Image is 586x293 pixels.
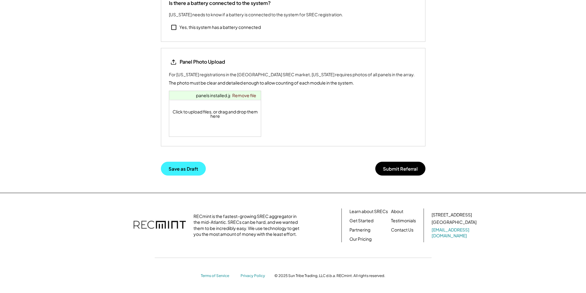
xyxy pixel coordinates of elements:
[349,208,388,215] a: Learn about SRECs
[274,273,385,278] div: © 2025 Sun Tribe Trading, LLC d.b.a. RECmint. All rights reserved.
[169,80,354,86] div: The photo must be clear and detailed enough to allow counting of each module in the system.
[432,219,476,225] div: [GEOGRAPHIC_DATA]
[134,215,186,236] img: recmint-logotype%403x.png
[241,273,268,279] a: Privacy Policy
[169,71,415,78] div: For [US_STATE] registrations in the [GEOGRAPHIC_DATA] SREC market, [US_STATE] requires photos of ...
[375,162,425,176] button: Submit Referral
[193,213,303,237] div: RECmint is the fastest-growing SREC aggregator in the mid-Atlantic. SRECs can be hard, and we wan...
[391,208,403,215] a: About
[349,227,370,233] a: Partnering
[432,227,478,239] a: [EMAIL_ADDRESS][DOMAIN_NAME]
[196,93,235,98] a: panels installed.jpg
[432,212,472,218] div: [STREET_ADDRESS]
[179,24,261,30] div: Yes, this system has a battery connected
[391,218,416,224] a: Testimonials
[349,236,372,242] a: Our Pricing
[169,91,261,137] div: Click to upload files, or drag and drop them here
[391,227,413,233] a: Contact Us
[349,218,373,224] a: Get Started
[161,162,206,176] button: Save as Draft
[230,91,258,100] a: Remove file
[169,11,343,18] div: [US_STATE] needs to know if a battery is connected to the system for SREC registration.
[201,273,235,279] a: Terms of Service
[180,58,225,65] div: Panel Photo Upload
